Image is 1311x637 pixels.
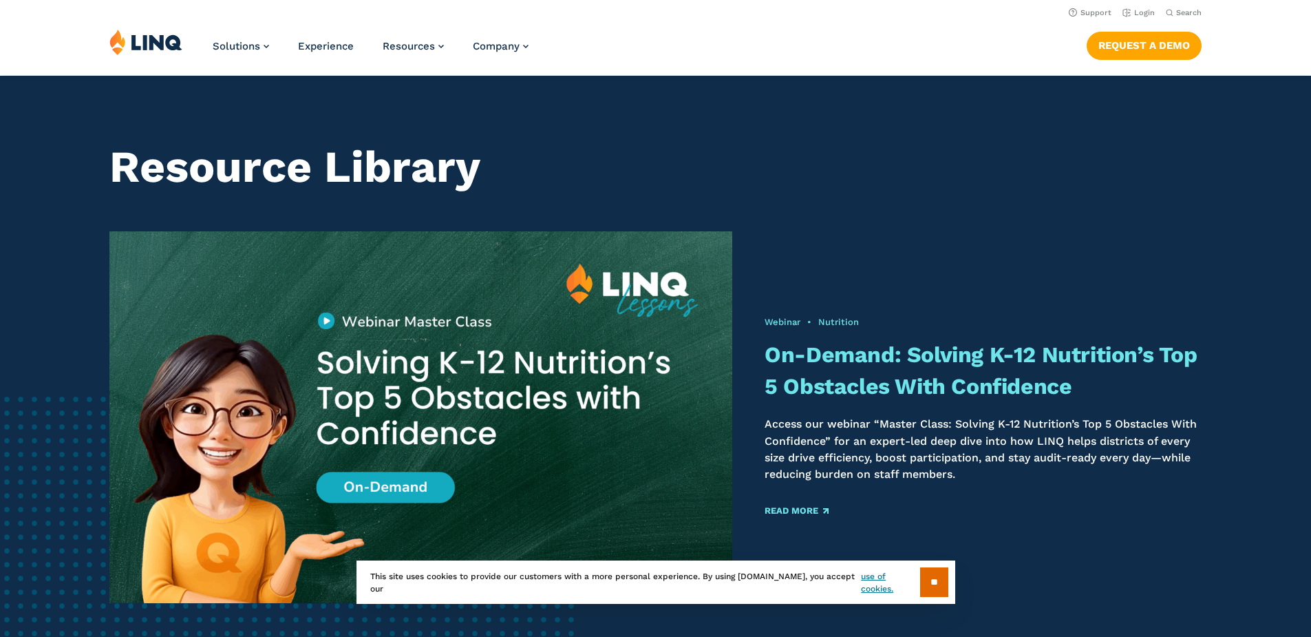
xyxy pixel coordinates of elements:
[356,561,955,604] div: This site uses cookies to provide our customers with a more personal experience. By using [DOMAIN...
[109,29,182,55] img: LINQ | K‑12 Software
[383,40,444,52] a: Resources
[473,40,520,52] span: Company
[765,317,800,327] a: Webinar
[1166,8,1202,18] button: Open Search Bar
[765,342,1197,399] a: On-Demand: Solving K-12 Nutrition’s Top 5 Obstacles With Confidence
[383,40,435,52] span: Resources
[109,142,1202,193] h1: Resource Library
[473,40,529,52] a: Company
[765,506,829,515] a: Read More
[213,40,260,52] span: Solutions
[213,29,529,74] nav: Primary Navigation
[861,570,919,595] a: use of cookies.
[765,316,1202,328] div: •
[1087,29,1202,59] nav: Button Navigation
[1122,8,1155,17] a: Login
[765,416,1202,483] p: Access our webinar “Master Class: Solving K-12 Nutrition’s Top 5 Obstacles With Confidence” for a...
[213,40,269,52] a: Solutions
[818,317,859,327] a: Nutrition
[1176,8,1202,17] span: Search
[1069,8,1111,17] a: Support
[298,40,354,52] a: Experience
[1087,32,1202,59] a: Request a Demo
